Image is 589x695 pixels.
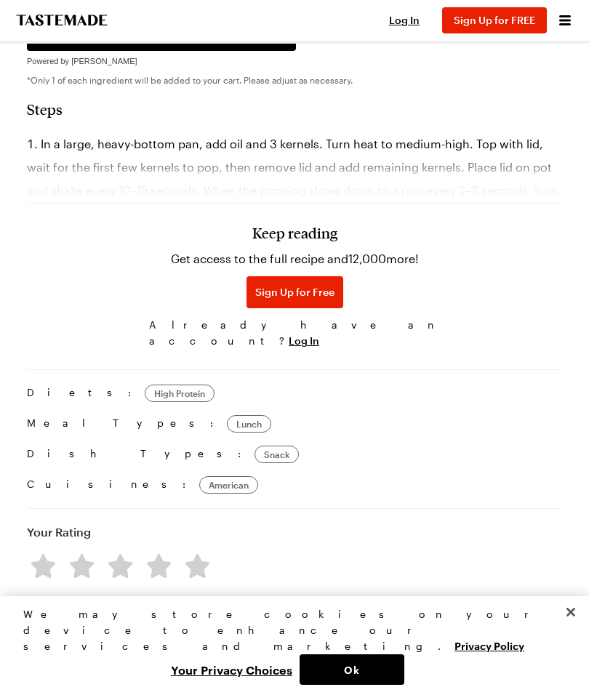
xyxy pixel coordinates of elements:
span: American [209,479,249,491]
button: Close [555,596,587,628]
span: High Protein [154,387,205,399]
span: Log In [389,14,420,26]
button: Open menu [556,11,574,30]
h4: Your Rating [27,523,91,541]
span: Diets: [27,385,139,402]
a: Lunch [227,415,271,433]
span: Sign Up for FREE [454,14,535,26]
a: Powered by [PERSON_NAME] [27,52,137,66]
li: In a large, heavy-bottom pan, add oil and 3 kernels. Turn heat to medium-high. Top with lid, wait... [27,132,562,225]
span: Meal Types: [27,415,221,433]
button: Sign Up for Free [247,276,343,308]
p: Get access to the full recipe and 12,000 more! [171,250,419,268]
span: Already have an account? [149,317,440,349]
div: Privacy [23,606,553,685]
a: More information about your privacy, opens in a new tab [454,638,524,652]
a: To Tastemade Home Page [15,15,109,26]
span: Cuisines: [27,476,193,494]
h3: Keep reading [252,224,337,241]
button: Your Privacy Choices [164,654,300,685]
p: *Only 1 of each ingredient will be added to your cart. Please adjust as necessary. [27,74,562,86]
span: Dish Types: [27,446,249,463]
button: Ok [300,654,404,685]
div: We may store cookies on your device to enhance our services and marketing. [23,606,553,654]
a: High Protein [145,385,215,402]
a: American [199,476,258,494]
span: Snack [264,449,289,460]
h2: Steps [27,100,562,118]
span: Lunch [236,418,262,430]
button: Log In [289,334,319,348]
button: Log In [375,13,433,28]
button: Sign Up for FREE [442,7,547,33]
span: Sign Up for Free [255,285,334,300]
span: Powered by [PERSON_NAME] [27,57,137,65]
a: Snack [255,446,299,463]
